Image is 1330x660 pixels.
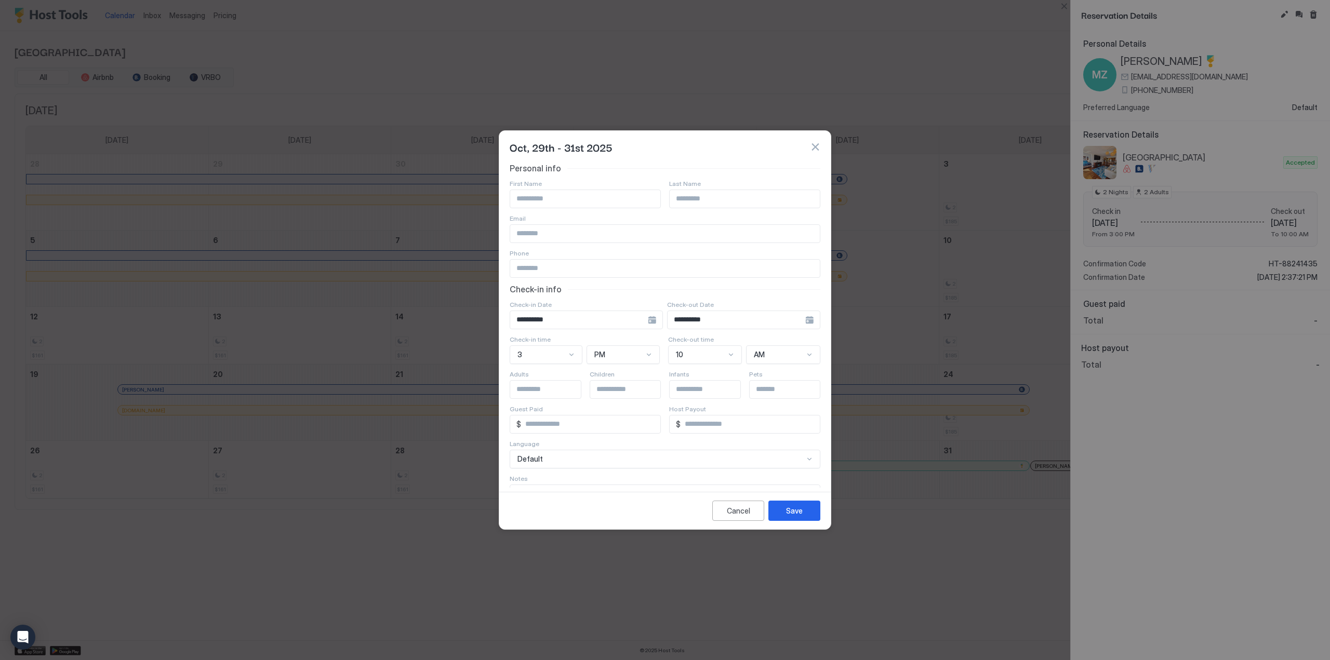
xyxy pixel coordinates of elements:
[510,405,543,413] span: Guest Paid
[727,505,750,516] div: Cancel
[667,301,714,308] span: Check-out Date
[510,475,528,482] span: Notes
[510,163,561,173] span: Personal info
[768,501,820,521] button: Save
[749,370,763,378] span: Pets
[510,301,552,308] span: Check-in Date
[517,350,522,359] span: 3
[669,180,701,187] span: Last Name
[510,225,820,243] input: Input Field
[676,350,683,359] span: 10
[517,454,543,464] span: Default
[750,381,835,398] input: Input Field
[590,370,615,378] span: Children
[510,485,820,536] textarea: Input Field
[669,370,689,378] span: Infants
[510,139,613,155] span: Oct, 29th - 31st 2025
[669,405,706,413] span: Host Payout
[670,190,820,208] input: Input Field
[668,311,805,329] input: Input Field
[510,335,551,343] span: Check-in time
[668,335,714,343] span: Check-out time
[510,284,562,294] span: Check-in info
[681,415,820,433] input: Input Field
[521,415,660,433] input: Input Field
[510,440,539,448] span: Language
[516,420,521,429] span: $
[510,180,542,187] span: First Name
[670,381,755,398] input: Input Field
[510,381,595,398] input: Input Field
[510,214,526,222] span: Email
[10,625,35,650] div: Open Intercom Messenger
[712,501,764,521] button: Cancel
[754,350,765,359] span: AM
[510,190,660,208] input: Input Field
[510,249,529,257] span: Phone
[594,350,605,359] span: PM
[786,505,803,516] div: Save
[510,260,820,277] input: Input Field
[510,311,648,329] input: Input Field
[510,370,529,378] span: Adults
[676,420,681,429] span: $
[590,381,675,398] input: Input Field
